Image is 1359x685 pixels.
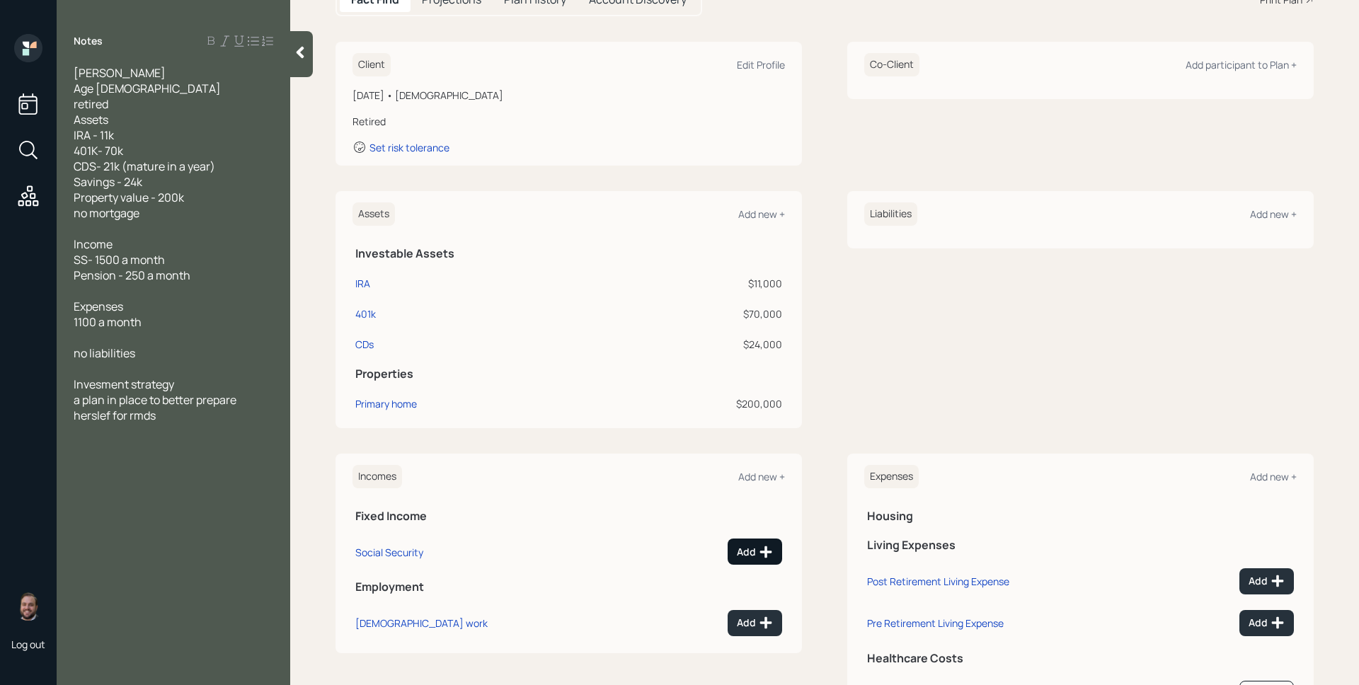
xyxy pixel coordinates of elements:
[600,306,783,321] div: $70,000
[74,376,239,423] span: Invesment strategy a plan in place to better prepare herslef for rmds
[1186,58,1297,71] div: Add participant to Plan +
[867,652,1294,665] h5: Healthcare Costs
[737,58,785,71] div: Edit Profile
[867,616,1004,630] div: Pre Retirement Living Expense
[355,367,782,381] h5: Properties
[74,65,221,221] span: [PERSON_NAME] Age [DEMOGRAPHIC_DATA] retired Assets IRA - 11k 401K- 70k CDS- 21k (mature in a yea...
[600,337,783,352] div: $24,000
[352,114,785,129] div: Retired
[355,276,370,291] div: IRA
[352,88,785,103] div: [DATE] • [DEMOGRAPHIC_DATA]
[737,616,773,630] div: Add
[1239,610,1294,636] button: Add
[352,202,395,226] h6: Assets
[355,616,488,630] div: [DEMOGRAPHIC_DATA] work
[1249,574,1285,588] div: Add
[1250,470,1297,483] div: Add new +
[355,337,374,352] div: CDs
[728,610,782,636] button: Add
[728,539,782,565] button: Add
[867,510,1294,523] h5: Housing
[738,470,785,483] div: Add new +
[369,141,449,154] div: Set risk tolerance
[355,580,782,594] h5: Employment
[864,202,917,226] h6: Liabilities
[600,396,783,411] div: $200,000
[352,465,402,488] h6: Incomes
[864,465,919,488] h6: Expenses
[74,34,103,48] label: Notes
[737,545,773,559] div: Add
[11,638,45,651] div: Log out
[74,345,135,361] span: no liabilities
[355,546,423,559] div: Social Security
[600,276,783,291] div: $11,000
[1239,568,1294,594] button: Add
[867,575,1009,588] div: Post Retirement Living Expense
[74,299,142,330] span: Expenses 1100 a month
[355,510,782,523] h5: Fixed Income
[352,53,391,76] h6: Client
[355,247,782,260] h5: Investable Assets
[867,539,1294,552] h5: Living Expenses
[738,207,785,221] div: Add new +
[74,236,190,283] span: Income SS- 1500 a month Pension - 250 a month
[864,53,919,76] h6: Co-Client
[1250,207,1297,221] div: Add new +
[355,396,417,411] div: Primary home
[14,592,42,621] img: james-distasi-headshot.png
[1249,616,1285,630] div: Add
[355,306,376,321] div: 401k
